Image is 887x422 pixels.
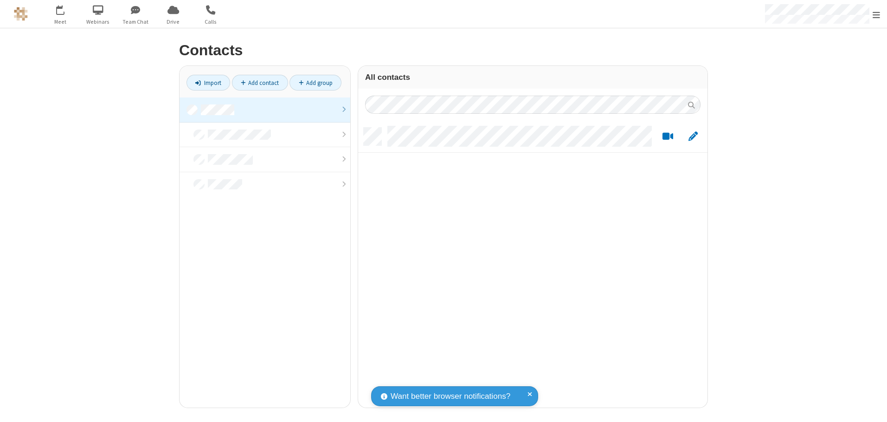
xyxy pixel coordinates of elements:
a: Add group [289,75,341,91]
a: Add contact [232,75,288,91]
img: QA Selenium DO NOT DELETE OR CHANGE [14,7,28,21]
span: Team Chat [118,18,153,26]
span: Want better browser notifications? [391,390,510,403]
span: Webinars [81,18,116,26]
div: grid [358,121,707,408]
span: Calls [193,18,228,26]
span: Drive [156,18,191,26]
h2: Contacts [179,42,708,58]
div: 4 [63,5,69,12]
button: Start a video meeting [659,131,677,143]
span: Meet [43,18,78,26]
iframe: Chat [864,398,880,416]
h3: All contacts [365,73,701,82]
button: Edit [684,131,702,143]
a: Import [186,75,230,91]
